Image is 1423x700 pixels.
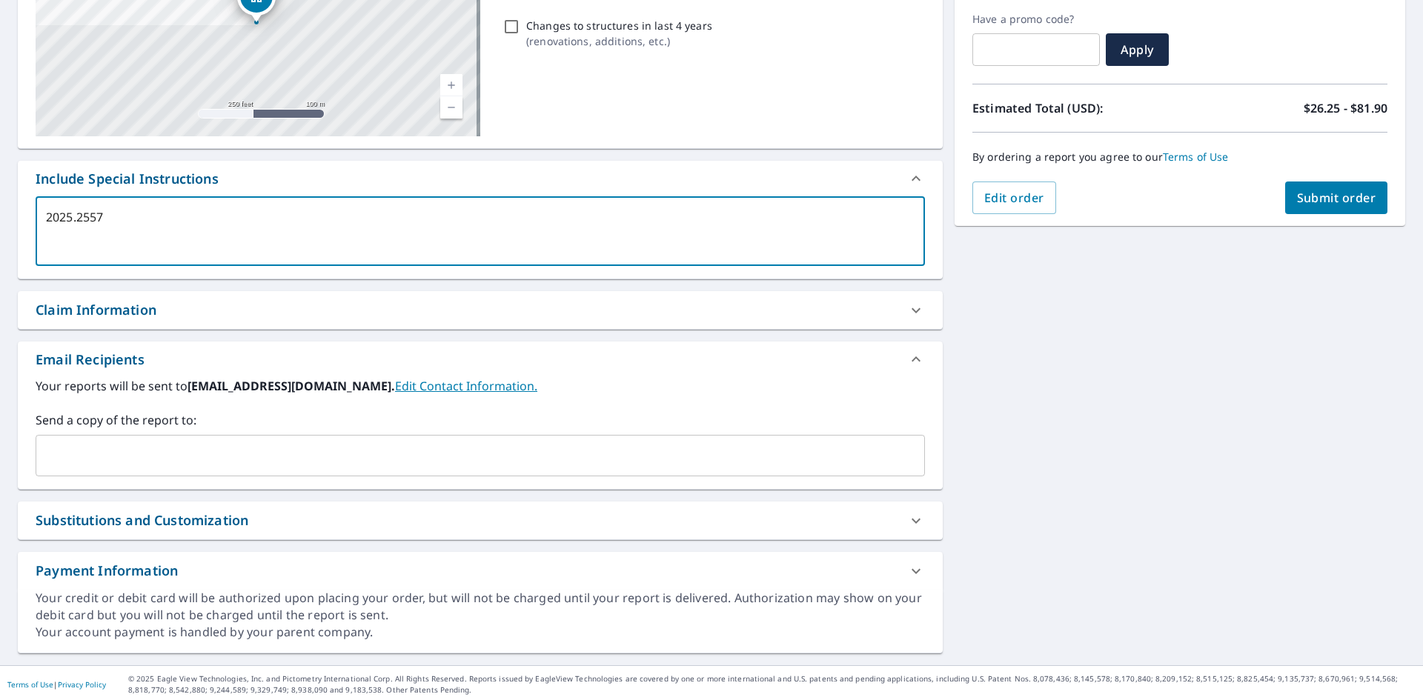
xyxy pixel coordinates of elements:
div: Include Special Instructions [36,169,219,189]
p: By ordering a report you agree to our [972,150,1387,164]
a: Privacy Policy [58,679,106,690]
b: [EMAIL_ADDRESS][DOMAIN_NAME]. [188,378,395,394]
p: ( renovations, additions, etc. ) [526,33,712,49]
label: Have a promo code? [972,13,1100,26]
textarea: 2025.2557 [46,210,915,253]
a: Terms of Use [7,679,53,690]
a: Current Level 17, Zoom Out [440,96,462,119]
div: Email Recipients [36,350,145,370]
label: Your reports will be sent to [36,377,925,395]
a: EditContactInfo [395,378,537,394]
span: Edit order [984,190,1044,206]
span: Apply [1118,41,1157,58]
div: Payment Information [36,561,178,581]
p: Changes to structures in last 4 years [526,18,712,33]
div: Claim Information [18,291,943,329]
div: Substitutions and Customization [36,510,248,530]
p: © 2025 Eagle View Technologies, Inc. and Pictometry International Corp. All Rights Reserved. Repo... [128,673,1416,696]
button: Edit order [972,181,1056,214]
p: $26.25 - $81.90 [1304,99,1387,117]
div: Email Recipients [18,341,943,377]
div: Include Special Instructions [18,161,943,196]
a: Current Level 17, Zoom In [440,74,462,96]
div: Your account payment is handled by your parent company. [36,624,925,641]
div: Your credit or debit card will be authorized upon placing your order, but will not be charged unt... [36,590,925,624]
div: Payment Information [18,552,943,590]
p: Estimated Total (USD): [972,99,1180,117]
div: Substitutions and Customization [18,501,943,539]
a: Terms of Use [1163,150,1229,164]
button: Submit order [1285,181,1388,214]
p: | [7,680,106,689]
span: Submit order [1297,190,1376,206]
button: Apply [1106,33,1169,66]
label: Send a copy of the report to: [36,411,925,429]
div: Claim Information [36,300,156,320]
